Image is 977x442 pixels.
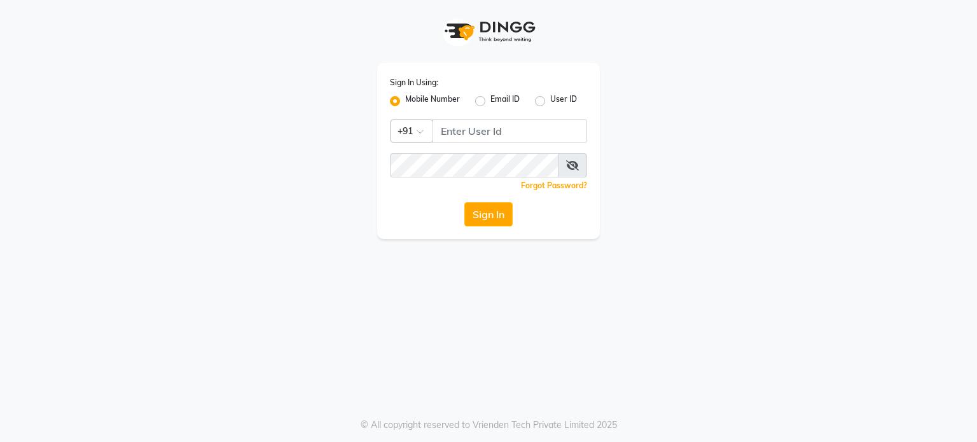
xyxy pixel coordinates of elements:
input: Username [390,153,558,177]
label: Mobile Number [405,93,460,109]
input: Username [433,119,587,143]
label: Sign In Using: [390,77,438,88]
button: Sign In [464,202,513,226]
a: Forgot Password? [521,181,587,190]
label: Email ID [490,93,520,109]
img: logo1.svg [438,13,539,50]
label: User ID [550,93,577,109]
